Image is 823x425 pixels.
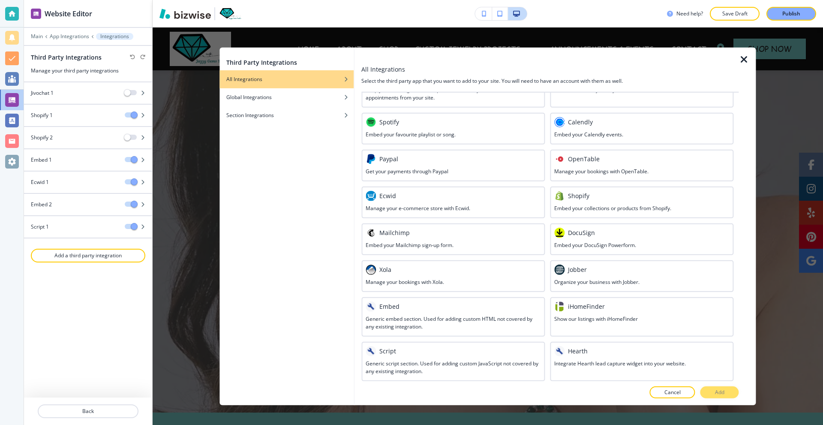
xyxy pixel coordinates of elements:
[226,111,274,119] h4: Section Integrations
[366,117,376,127] img: SPOTIFY
[31,67,145,75] h3: Manage your third party integrations
[226,75,262,83] h4: All Integrations
[550,223,733,255] div: DOCUSIGNDocuSignEmbed your DocuSign Powerform.
[32,252,144,259] p: Add a third party integration
[24,105,152,127] div: Shopify 1
[568,228,595,237] h3: DocuSign
[24,149,152,172] div: Embed 1
[650,386,695,398] button: Cancel
[782,10,800,18] p: Publish
[39,407,138,415] p: Back
[554,130,623,138] h3: Embed your Calendly events.
[31,89,54,97] h4: Jivochat 1
[38,404,138,418] button: Back
[379,347,396,356] h3: Script
[159,9,211,19] img: Bizwise Logo
[550,112,733,144] div: CALENDLYCalendlyEmbed your Calendly events.
[710,7,760,21] button: Save Draft
[550,260,733,292] div: JOBBERJobberOrganize your business with Jobber.
[24,82,152,105] div: Jivochat 1Please ensure your integration code is from Jibochat.
[554,190,565,201] img: SHOPIFY
[550,297,733,336] div: I_HOME_FINDERiHomeFinderShow our listings with iHomeFinder
[366,264,376,274] img: XOLA
[554,241,636,249] h3: Embed your DocuSign Powerform.
[379,191,396,200] h3: Ecwid
[366,167,448,175] h3: Get your payments through Paypal
[24,127,152,149] div: Shopify 2Embed Code is required
[366,154,376,164] img: PAYPAL
[24,216,152,238] div: Script 1
[31,9,41,19] img: editor icon
[550,341,733,381] div: HEARTHHearthIntegrate Hearth lead capture widget into your website.
[226,57,297,66] h2: Third Party Integrations
[554,86,644,93] h3: Sell tickets directly from your website.
[554,227,565,238] img: DOCUSIGN
[568,118,593,127] h3: Calendly
[31,112,53,119] h4: Shopify 1
[366,315,541,330] h3: Generic embed section. Used for adding custom HTML not covered by any existing integration.
[366,130,456,138] h3: Embed your favourite playlist or song.
[550,149,733,181] div: OPENTABLEOpenTableManage your bookings with OpenTable.
[366,346,376,356] img: SCRIPT_SECTION
[554,315,638,323] h3: Show our listings with iHomeFinder
[664,389,681,396] p: Cancel
[31,53,102,62] h2: Third Party Integrations
[361,260,545,292] div: XOLAXolaManage your bookings with Xola.
[766,7,816,21] button: Publish
[361,112,545,144] div: SPOTIFYSpotifyEmbed your favourite playlist or song.
[219,88,354,106] button: Global Integrations
[676,10,703,18] h3: Need help?
[31,134,53,142] h4: Shopify 2
[554,359,686,367] h3: Integrate Hearth lead capture widget into your website.
[554,278,640,286] h3: Organize your business with Jobber.
[379,154,398,163] h3: Paypal
[379,265,391,274] h3: Xola
[554,346,565,356] img: HEARTH
[366,278,444,286] h3: Manage your bookings with Xola.
[366,190,376,201] img: ECWID
[379,302,399,311] h3: Embed
[125,135,137,141] span: Embed Code is required
[361,297,545,336] div: EMBEDEmbedGeneric embed section. Used for adding custom HTML not covered by any existing integrat...
[24,194,152,216] div: Embed 2
[379,228,410,237] h3: Mailchimp
[31,201,52,208] h4: Embed 2
[24,172,152,194] div: Ecwid 1
[554,167,649,175] h3: Manage your bookings with OpenTable.
[554,117,565,127] img: CALENDLY
[361,77,739,84] h4: Select the third party app that you want to add to your site. You will need to have an account wi...
[554,154,565,164] img: OPENTABLE
[125,90,137,96] span: Please ensure your integration code is from Jibochat.
[366,359,541,375] h3: Generic script section. Used for adding custom JavaScript not covered by any existing integration.
[219,70,354,88] button: All Integrations
[554,301,565,311] img: I_HOME_FINDER
[554,264,565,274] img: JOBBER
[366,301,376,311] img: EMBED
[361,64,405,73] h3: All Integrations
[568,347,588,356] h3: Hearth
[219,7,242,20] img: Your Logo
[96,33,133,40] button: Integrations
[31,156,52,164] h4: Embed 1
[568,191,589,200] h3: Shopify
[379,118,399,127] h3: Spotify
[554,204,671,212] h3: Embed your collections or products from Shopify.
[721,10,748,18] p: Save Draft
[45,9,92,19] h2: Website Editor
[366,86,541,101] h3: Keep your booking channels open 24/7 and let your clients book their appointments from your site.
[219,106,354,124] button: Section Integrations
[31,223,49,231] h4: Script 1
[226,93,272,101] h4: Global Integrations
[568,265,587,274] h3: Jobber
[366,227,376,238] img: MAILCHIMP
[31,178,49,186] h4: Ecwid 1
[366,204,470,212] h3: Manage your e-commerce store with Ecwid.
[31,33,43,39] p: Main
[361,223,545,255] div: MAILCHIMPMailchimpEmbed your Mailchimp sign-up form.
[568,302,605,311] h3: iHomeFinder
[50,33,89,39] button: App Integrations
[366,241,454,249] h3: Embed your Mailchimp sign-up form.
[31,249,145,262] button: Add a third party integration
[361,149,545,181] div: PAYPALPaypalGet your payments through Paypal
